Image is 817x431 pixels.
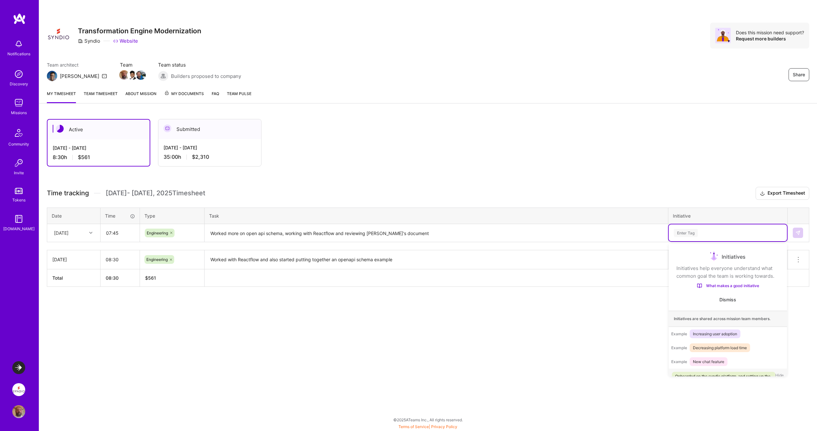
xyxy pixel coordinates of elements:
span: Time tracking [47,189,89,197]
a: Team Member Avatar [120,70,128,81]
span: Team [120,61,145,68]
span: Share [793,71,805,78]
span: Example [671,345,687,350]
a: Team Member Avatar [128,70,137,81]
div: Initiatives [676,252,779,262]
div: Syndio [78,38,100,44]
img: Avatar [715,28,731,43]
span: Team status [158,61,241,68]
img: Initiatives [710,252,718,262]
span: Example [671,359,687,364]
span: Team Pulse [227,91,251,96]
span: Increasing user adoption [690,329,740,338]
div: Time [105,212,135,219]
img: teamwork [12,96,25,109]
i: icon CompanyGray [78,38,83,44]
a: Website [113,38,138,44]
div: © 2025 ATeams Inc., All rights reserved. [39,412,817,428]
div: Submitted [158,119,261,139]
img: Team Member Avatar [128,70,137,80]
div: 8:30 h [53,154,144,161]
th: Date [47,208,101,224]
div: [PERSON_NAME] [60,73,99,80]
a: What makes a good initiative [676,283,779,289]
a: Privacy Policy [431,424,457,429]
span: My Documents [164,90,204,97]
div: 35:00 h [164,154,256,160]
img: tokens [15,188,23,194]
img: logo [13,13,26,25]
a: About Mission [125,90,156,103]
a: User Avatar [11,405,27,418]
button: Export Timesheet [756,187,809,200]
div: Invite [14,169,24,176]
a: Team timesheet [84,90,118,103]
button: Dismiss [719,296,736,303]
input: HH:MM [101,224,139,242]
img: Company Logo [47,23,70,46]
img: Submitted [164,124,171,132]
div: [DATE] [54,230,69,236]
div: Active [48,120,150,139]
button: Share [789,68,809,81]
div: [DATE] - [DATE] [164,144,256,151]
a: My Documents [164,90,204,103]
img: User Avatar [12,405,25,418]
img: guide book [12,212,25,225]
span: Team architect [47,61,107,68]
span: $2,310 [192,154,209,160]
a: LaunchDarkly: Backend and Fullstack Support [11,361,27,374]
img: What makes a good initiative [697,283,702,288]
a: Team Pulse [227,90,251,103]
th: Total [47,269,101,286]
span: Decreasing platform load time [690,343,750,352]
span: Engineering [147,231,168,235]
img: Submit [795,230,801,235]
span: Example [671,331,687,336]
a: My timesheet [47,90,76,103]
i: icon Download [760,190,765,197]
div: Discovery [10,81,28,87]
div: Does this mission need support? [736,29,804,36]
div: Initiative [673,212,783,219]
div: Enter Tag [674,228,698,238]
span: $ 561 [145,275,156,281]
div: Request more builders [736,36,804,42]
div: [DATE] [52,256,95,263]
span: [DATE] - [DATE] , 2025 Timesheet [106,189,205,197]
div: Onboarded on the syndio platform, and setting up the systems [675,373,772,386]
span: Engineering [146,257,168,262]
div: Missions [11,109,27,116]
h3: Transformation Engine Modernization [78,27,201,35]
img: bell [12,38,25,50]
div: [DATE] - [DATE] [53,145,144,151]
a: Team Member Avatar [137,70,145,81]
th: 08:30 [101,269,140,286]
span: Hide [775,372,784,387]
span: | [398,424,457,429]
th: Task [205,208,668,224]
th: Type [140,208,205,224]
a: FAQ [212,90,219,103]
input: HH:MM [101,251,140,268]
a: Syndio: Transformation Engine Modernization [11,383,27,396]
textarea: Worked more on open api schema, working with Reactflow and reviewing [PERSON_NAME]'s document [205,225,667,242]
div: [DOMAIN_NAME] [3,225,35,232]
div: Initiatives are shared across mission team members. [669,311,787,327]
img: Team Member Avatar [119,70,129,80]
img: Builders proposed to company [158,71,168,81]
img: Syndio: Transformation Engine Modernization [12,383,25,396]
span: Builders proposed to company [171,73,241,80]
img: discovery [12,68,25,81]
div: Initiatives help everyone understand what common goal the team is working towards. [676,264,779,280]
img: Active [56,125,64,133]
img: Team Member Avatar [136,70,146,80]
div: Tokens [12,197,26,203]
textarea: Worked with Reactflow and also started putting together an openapi schema example [205,251,667,269]
div: Community [8,141,29,147]
i: icon Chevron [89,231,92,234]
span: New chat feature [690,357,727,366]
a: Terms of Service [398,424,429,429]
img: Team Architect [47,71,57,81]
